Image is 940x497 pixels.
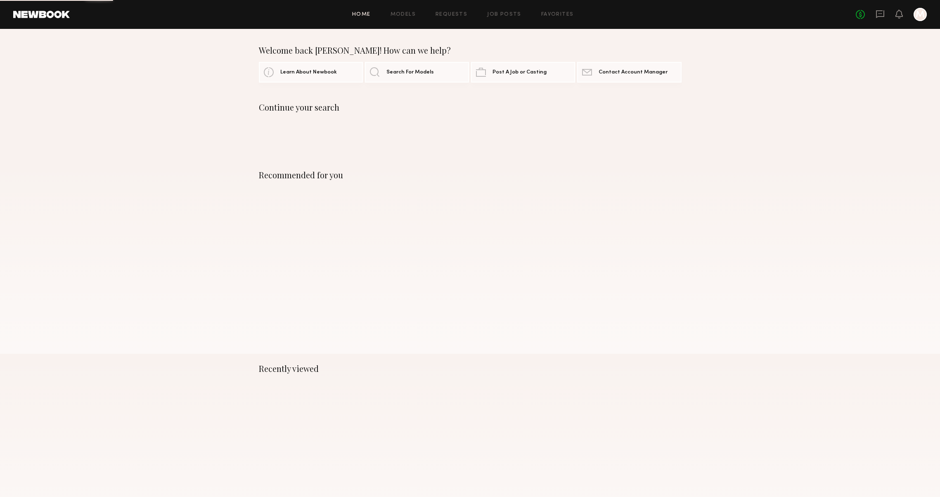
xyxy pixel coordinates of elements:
a: Favorites [541,12,574,17]
a: Requests [436,12,467,17]
div: Continue your search [259,102,682,112]
a: Search For Models [365,62,469,83]
span: Learn About Newbook [280,70,337,75]
span: Post A Job or Casting [492,70,547,75]
a: Learn About Newbook [259,62,363,83]
a: Job Posts [487,12,521,17]
a: Contact Account Manager [577,62,681,83]
div: Welcome back [PERSON_NAME]! How can we help? [259,45,682,55]
a: Models [391,12,416,17]
a: Home [352,12,371,17]
a: Post A Job or Casting [471,62,575,83]
a: M [914,8,927,21]
div: Recommended for you [259,170,682,180]
span: Search For Models [386,70,434,75]
div: Recently viewed [259,364,682,374]
span: Contact Account Manager [599,70,668,75]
